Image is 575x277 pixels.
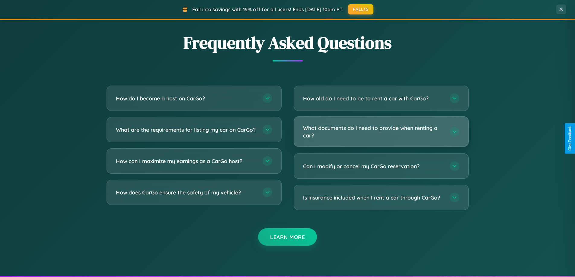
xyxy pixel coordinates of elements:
[116,126,257,134] h3: What are the requirements for listing my car on CarGo?
[348,4,373,14] button: FALL15
[116,189,257,196] h3: How does CarGo ensure the safety of my vehicle?
[568,126,572,151] div: Give Feedback
[303,95,444,102] h3: How old do I need to be to rent a car with CarGo?
[107,31,469,54] h2: Frequently Asked Questions
[303,194,444,201] h3: Is insurance included when I rent a car through CarGo?
[116,157,257,165] h3: How can I maximize my earnings as a CarGo host?
[303,162,444,170] h3: Can I modify or cancel my CarGo reservation?
[192,6,343,12] span: Fall into savings with 15% off for all users! Ends [DATE] 10am PT.
[303,124,444,139] h3: What documents do I need to provide when renting a car?
[116,95,257,102] h3: How do I become a host on CarGo?
[258,228,317,246] button: Learn More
